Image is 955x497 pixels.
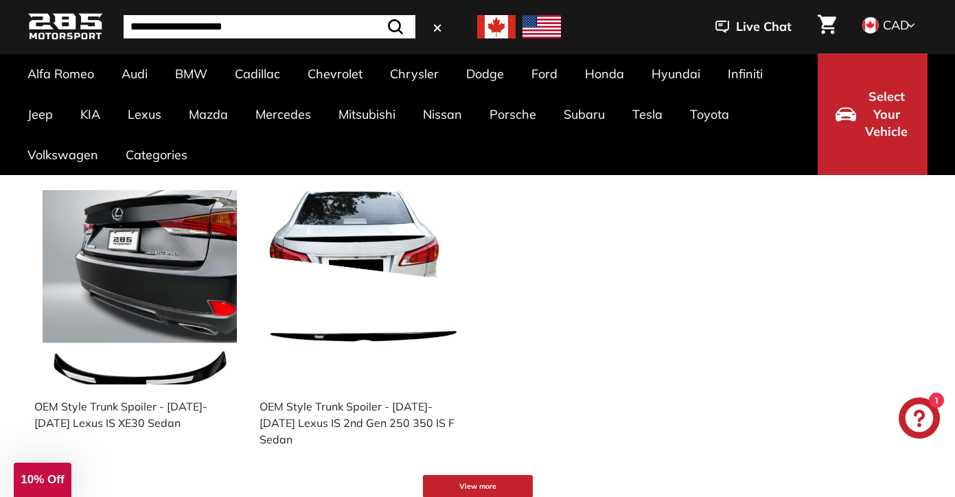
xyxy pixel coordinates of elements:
span: 10% Off [21,473,64,486]
a: Ford [518,54,571,94]
a: OEM Style Trunk Spoiler - 2005-2013 Lexus IS 2nd Gen 250 350 IS F Sedan OEM Style Trunk Spoiler -... [260,182,471,461]
a: Audi [108,54,161,94]
a: Honda [571,54,638,94]
a: Categories [112,135,201,175]
a: Hyundai [638,54,714,94]
a: Mazda [175,94,242,135]
button: Select Your Vehicle [818,54,928,175]
div: OEM Style Trunk Spoiler - [DATE]-[DATE] Lexus IS XE30 Sedan [34,398,232,431]
a: Tesla [619,94,676,135]
small: View more [433,481,522,492]
a: Mercedes [242,94,325,135]
a: Toyota [676,94,743,135]
a: Lexus [114,94,175,135]
inbox-online-store-chat: Shopify online store chat [895,397,944,442]
a: Infiniti [714,54,776,94]
img: Logo_285_Motorsport_areodynamics_components [27,11,103,43]
div: OEM Style Trunk Spoiler - [DATE]-[DATE] Lexus IS 2nd Gen 250 350 IS F Sedan [260,398,457,448]
span: Select Your Vehicle [863,88,910,141]
a: Chevrolet [294,54,376,94]
a: Porsche [476,94,550,135]
a: Cart [809,3,844,50]
a: BMW [161,54,221,94]
a: Jeep [14,94,67,135]
a: Volkswagen [14,135,112,175]
div: 10% Off [14,463,71,497]
a: Alfa Romeo [14,54,108,94]
a: Mitsubishi [325,94,409,135]
a: OEM Style Trunk Spoiler - 2014-2025 Lexus IS XE30 Sedan OEM Style Trunk Spoiler - [DATE]-[DATE] L... [34,182,246,445]
a: Chrysler [376,54,452,94]
a: Nissan [409,94,476,135]
input: Search [124,15,415,38]
button: Live Chat [698,10,809,44]
a: Cadillac [221,54,294,94]
img: OEM Style Trunk Spoiler - 2005-2013 Lexus IS 2nd Gen 250 350 IS F Sedan [268,190,462,384]
a: Dodge [452,54,518,94]
img: OEM Style Trunk Spoiler - 2014-2025 Lexus IS XE30 Sedan [43,190,237,384]
span: CAD [883,17,909,33]
a: KIA [67,94,114,135]
a: Subaru [550,94,619,135]
span: Live Chat [736,18,792,36]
